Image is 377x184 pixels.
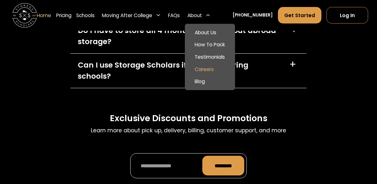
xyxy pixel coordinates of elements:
[102,12,152,19] div: Moving After College
[76,7,95,24] a: Schools
[12,3,37,28] a: home
[187,39,232,51] a: How To Pack
[78,60,282,82] div: Can I use Storage Scholars if I’m transferring schools?
[78,25,283,47] div: Do I have to store all 4 months? What about abroad storage?
[12,3,37,28] img: Storage Scholars main logo
[99,7,163,24] div: Moving After College
[37,7,51,24] a: Home
[185,7,213,24] div: About
[187,12,202,19] div: About
[110,113,267,124] h3: Exclusive Discounts and Promotions
[289,60,296,69] div: +
[185,24,235,90] nav: About
[187,51,232,63] a: Testimonials
[232,12,273,18] a: [PHONE_NUMBER]
[168,7,180,24] a: FAQs
[56,7,71,24] a: Pricing
[278,7,322,23] a: Get Started
[187,76,232,88] a: Blog
[327,7,368,23] a: Log In
[187,63,232,76] a: Careers
[291,25,298,35] div: +
[91,126,286,135] p: Learn more about pick up, delivery, billing, customer support, and more
[130,153,247,178] form: Promo Form
[187,26,232,39] a: About Us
